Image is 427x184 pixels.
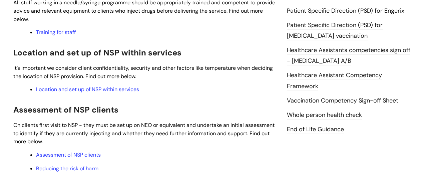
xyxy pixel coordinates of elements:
a: End of Life Guidance [287,125,344,134]
span: Location and set up of NSP within services [13,47,181,58]
a: Patient Specific Direction (PSD) for Engerix [287,7,404,15]
a: Whole person health check [287,111,362,120]
a: Reducing the risk of harm [36,165,98,172]
span: Assessment of NSP clients [13,105,118,115]
a: Vaccination Competency Sign-off Sheet [287,97,398,105]
a: Healthcare Assistant Competency Framework [287,71,382,90]
a: Training for staff [36,29,76,36]
a: Patient Specific Direction (PSD) for [MEDICAL_DATA] vaccination [287,21,383,40]
a: Assessment of NSP clients [36,151,101,158]
a: Healthcare Assistants competencies sign off - [MEDICAL_DATA] A/B [287,46,410,65]
a: Location and set up of NSP within services [36,86,139,93]
span: It’s important we consider client confidentiality, security and other factors like temperature wh... [13,64,273,80]
span: On clients first visit to NSP - they must be set up on NEO or equivalent and undertake an initial... [13,122,275,145]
